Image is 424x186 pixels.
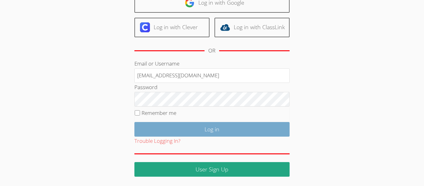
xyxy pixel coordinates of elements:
a: Log in with Clever [134,18,210,37]
label: Email or Username [134,60,179,67]
img: classlink-logo-d6bb404cc1216ec64c9a2012d9dc4662098be43eaf13dc465df04b49fa7ab582.svg [220,22,230,32]
button: Trouble Logging In? [134,137,180,146]
label: Remember me [142,109,176,116]
a: Log in with ClassLink [214,18,290,37]
a: User Sign Up [134,162,290,177]
input: Log in [134,122,290,137]
img: clever-logo-6eab21bc6e7a338710f1a6ff85c0baf02591cd810cc4098c63d3a4b26e2feb20.svg [140,22,150,32]
label: Password [134,84,157,91]
div: OR [208,46,215,55]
